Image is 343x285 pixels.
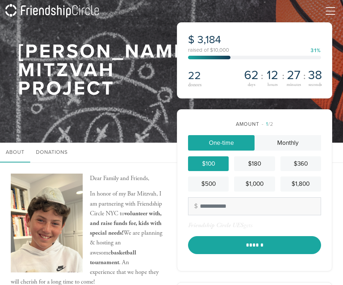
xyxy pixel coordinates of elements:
[18,42,194,97] h1: [PERSON_NAME] Mitzvah Project
[280,176,321,192] a: $1,800
[267,69,278,82] span: 12
[188,82,241,87] div: donors
[244,69,259,82] span: 62
[303,71,306,82] span: :
[188,120,321,128] div: Amount
[188,47,321,53] div: raised of $10,000
[188,221,243,229] span: Friendship Circle UES
[255,135,321,151] a: Monthly
[188,135,255,151] a: One-time
[266,121,268,127] span: 1
[267,83,278,87] span: hours
[30,143,73,163] a: Donations
[11,174,166,183] p: Dear Family and Friends,
[282,71,285,82] span: :
[287,69,301,82] span: 27
[5,4,99,18] img: logo_fc.png
[188,69,241,82] h2: 22
[234,176,275,192] a: $1,000
[287,83,301,87] span: minutes
[90,210,161,237] b: volunteer with, and raise funds for, kids with special needs!
[261,71,264,82] span: :
[283,159,318,169] div: $360
[280,156,321,171] a: $360
[311,48,321,53] div: 31%
[191,179,226,189] div: $500
[188,33,195,46] span: $
[197,33,221,46] span: 3,184
[308,83,322,87] span: seconds
[90,249,136,266] b: basketball tournament
[188,176,229,192] a: $500
[237,179,272,189] div: $1,000
[262,121,273,127] span: /2
[308,69,322,82] span: 38
[191,159,226,169] div: $100
[188,156,229,171] a: $100
[234,156,275,171] a: $180
[188,221,252,229] div: gets
[283,179,318,189] div: $1,800
[237,159,272,169] div: $180
[248,83,255,87] span: days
